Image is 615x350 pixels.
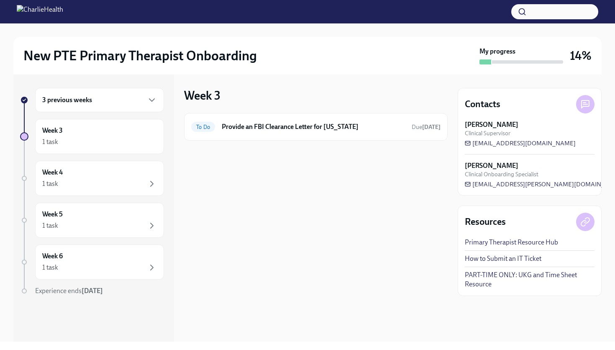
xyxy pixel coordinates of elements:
[42,168,63,177] h6: Week 4
[412,124,441,131] span: Due
[465,254,541,263] a: How to Submit an IT Ticket
[465,139,576,147] a: [EMAIL_ADDRESS][DOMAIN_NAME]
[35,88,164,112] div: 3 previous weeks
[191,124,215,130] span: To Do
[42,95,92,105] h6: 3 previous weeks
[20,161,164,196] a: Week 41 task
[422,124,441,131] strong: [DATE]
[35,287,103,295] span: Experience ends
[191,120,441,134] a: To DoProvide an FBI Clearance Letter for [US_STATE]Due[DATE]
[412,123,441,131] span: October 23rd, 2025 07:00
[465,120,518,129] strong: [PERSON_NAME]
[570,48,592,63] h3: 14%
[465,98,500,111] h4: Contacts
[465,238,558,247] a: Primary Therapist Resource Hub
[479,47,515,56] strong: My progress
[20,119,164,154] a: Week 31 task
[465,216,506,228] h4: Resources
[222,122,405,131] h6: Provide an FBI Clearance Letter for [US_STATE]
[82,287,103,295] strong: [DATE]
[42,221,58,230] div: 1 task
[20,203,164,238] a: Week 51 task
[465,129,510,137] span: Clinical Supervisor
[42,179,58,188] div: 1 task
[465,270,594,289] a: PART-TIME ONLY: UKG and Time Sheet Resource
[42,126,63,135] h6: Week 3
[465,170,538,178] span: Clinical Onboarding Specialist
[184,88,220,103] h3: Week 3
[17,5,63,18] img: CharlieHealth
[42,252,63,261] h6: Week 6
[42,137,58,147] div: 1 task
[42,210,63,219] h6: Week 5
[23,47,257,64] h2: New PTE Primary Therapist Onboarding
[42,263,58,272] div: 1 task
[20,244,164,280] a: Week 61 task
[465,161,518,170] strong: [PERSON_NAME]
